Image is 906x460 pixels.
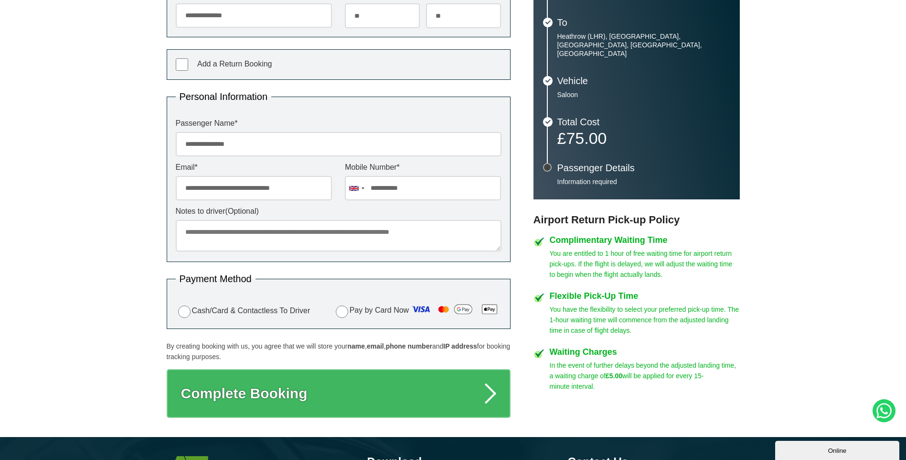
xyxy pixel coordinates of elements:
p: Information required [557,177,730,186]
label: Pay by Card Now [333,302,501,320]
legend: Personal Information [176,92,272,101]
p: Heathrow (LHR), [GEOGRAPHIC_DATA], [GEOGRAPHIC_DATA], [GEOGRAPHIC_DATA], [GEOGRAPHIC_DATA] [557,32,730,58]
label: Cash/Card & Contactless To Driver [176,304,310,318]
input: Pay by Card Now [336,306,348,318]
span: Add a Return Booking [197,60,272,68]
h3: To [557,18,730,27]
p: In the event of further delays beyond the adjusted landing time, a waiting charge of will be appl... [550,360,740,392]
span: 75.00 [566,129,607,147]
p: You have the flexibility to select your preferred pick-up time. The 1-hour waiting time will comm... [550,304,740,336]
h3: Passenger Details [557,163,730,173]
strong: IP address [443,342,477,350]
input: Cash/Card & Contactless To Driver [178,306,191,318]
h3: Vehicle [557,76,730,86]
strong: email [367,342,384,350]
p: Saloon [557,90,730,99]
label: Notes to driver [176,208,501,215]
strong: name [347,342,365,350]
label: Email [176,164,332,171]
span: (Optional) [225,207,259,215]
div: United Kingdom: +44 [345,176,367,200]
strong: £5.00 [606,372,622,380]
p: You are entitled to 1 hour of free waiting time for airport return pick-ups. If the flight is del... [550,248,740,280]
h4: Flexible Pick-Up Time [550,292,740,300]
button: Complete Booking [167,369,511,418]
input: Add a Return Booking [176,58,188,71]
h3: Airport Return Pick-up Policy [533,214,740,226]
legend: Payment Method [176,274,256,284]
p: £ [557,131,730,145]
h3: Total Cost [557,117,730,127]
p: By creating booking with us, you agree that we will store your , , and for booking tracking purpo... [167,341,511,362]
label: Passenger Name [176,120,501,127]
strong: phone number [386,342,432,350]
h4: Complimentary Waiting Time [550,236,740,244]
iframe: chat widget [775,439,901,460]
h4: Waiting Charges [550,348,740,356]
label: Mobile Number [345,164,501,171]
